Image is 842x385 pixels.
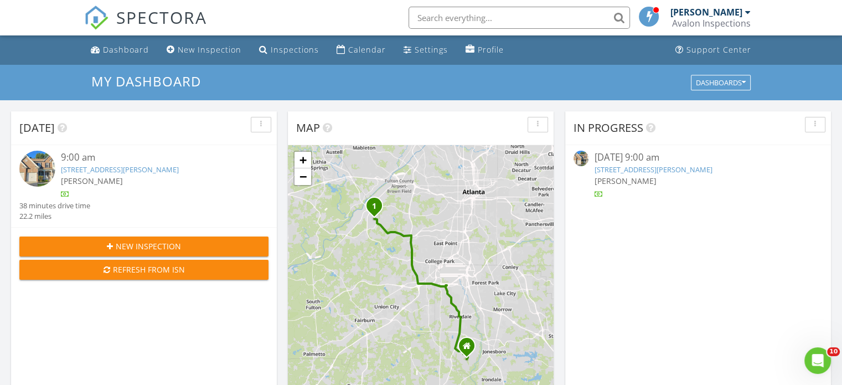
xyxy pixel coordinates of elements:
button: New Inspection [19,237,268,256]
div: Dashboard [103,44,149,55]
button: Dashboards [691,75,751,90]
div: Support Center [686,44,751,55]
a: New Inspection [162,40,246,60]
span: SPECTORA [116,6,207,29]
div: Profile [478,44,504,55]
div: New Inspection [178,44,241,55]
img: 9371252%2Fcover_photos%2F65KbtoTZs5A4jcFvPefM%2Fsmall.jpg [574,151,588,166]
span: In Progress [574,120,643,135]
span: [PERSON_NAME] [594,176,656,186]
i: 1 [372,203,376,211]
a: [STREET_ADDRESS][PERSON_NAME] [594,165,712,174]
div: Avalon Inspections [672,18,751,29]
a: [DATE] 9:00 am [STREET_ADDRESS][PERSON_NAME] [PERSON_NAME] [574,151,823,200]
a: Profile [461,40,508,60]
div: Refresh from ISN [28,264,260,275]
span: Map [296,120,320,135]
a: Settings [399,40,452,60]
span: My Dashboard [91,72,201,90]
a: 9:00 am [STREET_ADDRESS][PERSON_NAME] [PERSON_NAME] 38 minutes drive time 22.2 miles [19,151,268,222]
iframe: Intercom live chat [804,347,831,374]
div: 9:00 am [61,151,248,165]
span: 10 [827,347,840,356]
div: 38 minutes drive time [19,201,90,211]
a: Inspections [255,40,323,60]
a: [STREET_ADDRESS][PERSON_NAME] [61,165,179,174]
div: 22.2 miles [19,211,90,222]
a: Zoom in [295,152,311,168]
a: SPECTORA [84,15,207,38]
a: Dashboard [86,40,153,60]
div: Inspections [271,44,319,55]
button: Refresh from ISN [19,260,268,280]
a: Support Center [671,40,756,60]
input: Search everything... [409,7,630,29]
img: The Best Home Inspection Software - Spectora [84,6,109,30]
div: Calendar [348,44,386,55]
div: 8970 Bentwood Lane, Riverdale GA 30274 [467,346,473,352]
div: 5342 Lakerock Dr SW, South Fulton, GA 30331 [374,206,381,212]
a: Zoom out [295,168,311,185]
a: Calendar [332,40,390,60]
img: 9371252%2Fcover_photos%2F65KbtoTZs5A4jcFvPefM%2Fsmall.jpg [19,151,55,187]
div: Dashboards [696,79,746,86]
span: [DATE] [19,120,55,135]
span: [PERSON_NAME] [61,176,123,186]
div: [DATE] 9:00 am [594,151,802,165]
div: Settings [415,44,448,55]
span: New Inspection [116,240,181,252]
div: [PERSON_NAME] [670,7,742,18]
